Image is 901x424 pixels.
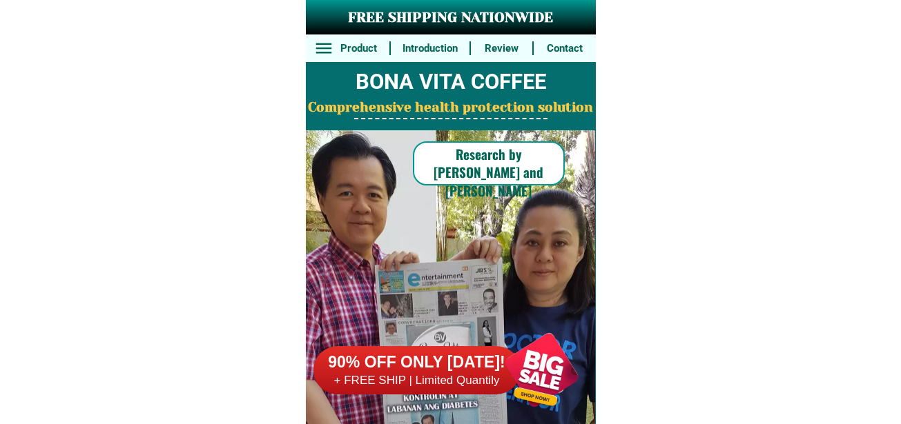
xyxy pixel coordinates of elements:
[306,98,596,118] h2: Comprehensive health protection solution
[541,41,588,57] h6: Contact
[306,8,596,28] h3: FREE SHIPPING NATIONWIDE
[313,352,521,373] h6: 90% OFF ONLY [DATE]!
[478,41,525,57] h6: Review
[306,66,596,99] h2: BONA VITA COFFEE
[335,41,382,57] h6: Product
[413,145,565,200] h6: Research by [PERSON_NAME] and [PERSON_NAME]
[313,373,521,388] h6: + FREE SHIP | Limited Quantily
[398,41,462,57] h6: Introduction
